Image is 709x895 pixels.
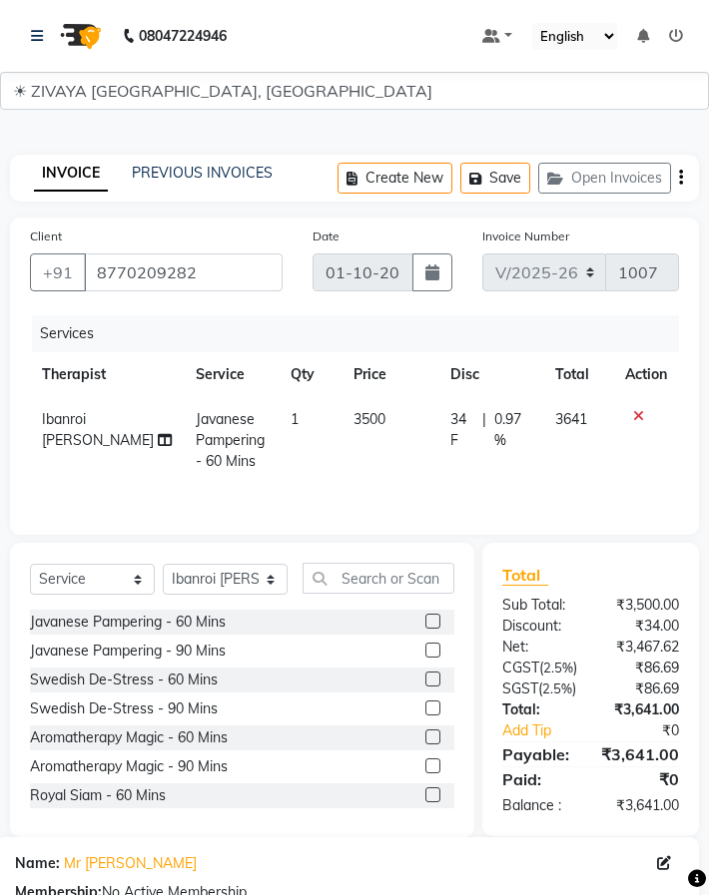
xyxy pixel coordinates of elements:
div: ₹86.69 [591,678,694,699]
button: Create New [338,163,452,194]
th: Disc [438,352,543,397]
div: ₹3,467.62 [591,637,695,658]
div: ( ) [487,658,592,678]
div: Balance : [487,795,591,816]
div: ₹3,641.00 [591,795,695,816]
span: Javanese Pampering - 60 Mins [196,410,265,470]
span: 3500 [354,410,385,428]
div: ( ) [487,678,591,699]
span: CGST [502,659,539,676]
label: Date [313,227,340,245]
div: ₹3,641.00 [586,742,694,766]
span: 34 F [450,409,474,451]
div: Payable: [487,742,586,766]
div: Royal Siam - 60 Mins [30,785,166,806]
div: Swedish De-Stress - 60 Mins [30,670,218,690]
div: ₹86.69 [592,658,694,678]
a: PREVIOUS INVOICES [132,164,273,182]
a: INVOICE [34,156,108,192]
div: ₹0 [591,767,695,791]
div: Aromatherapy Magic - 60 Mins [30,727,228,748]
span: SGST [502,679,538,697]
label: Invoice Number [482,227,569,245]
span: Total [502,565,548,586]
th: Therapist [30,352,184,397]
th: Service [184,352,279,397]
div: Name: [15,853,60,874]
input: Search or Scan [303,563,454,594]
div: Aromatherapy Magic - 90 Mins [30,756,228,777]
span: | [482,409,486,451]
div: Paid: [487,767,591,791]
span: 1 [291,410,299,428]
button: +91 [30,253,86,291]
b: 08047224946 [139,8,227,64]
label: Client [30,227,62,245]
th: Action [613,352,679,397]
span: 2.5% [542,680,572,696]
th: Total [543,352,613,397]
div: Total: [487,699,591,720]
div: Sub Total: [487,595,591,616]
span: 3641 [555,410,587,428]
button: Open Invoices [538,163,671,194]
span: 0.97 % [494,409,531,451]
div: Net: [487,637,591,658]
button: Save [460,163,530,194]
div: ₹3,641.00 [591,699,695,720]
div: Discount: [487,616,591,637]
img: logo [51,8,107,64]
div: ₹3,500.00 [591,595,695,616]
a: Mr [PERSON_NAME] [64,853,197,874]
div: Javanese Pampering - 90 Mins [30,641,226,662]
div: ₹0 [608,720,694,741]
th: Qty [279,352,342,397]
div: Javanese Pampering - 60 Mins [30,612,226,633]
div: Services [32,315,694,352]
span: Ibanroi [PERSON_NAME] [42,410,154,449]
div: ₹34.00 [591,616,695,637]
input: Search by Name/Mobile/Email/Code [84,253,283,291]
th: Price [342,352,439,397]
span: 2.5% [543,660,573,675]
div: Swedish De-Stress - 90 Mins [30,698,218,719]
a: Add Tip [487,720,608,741]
